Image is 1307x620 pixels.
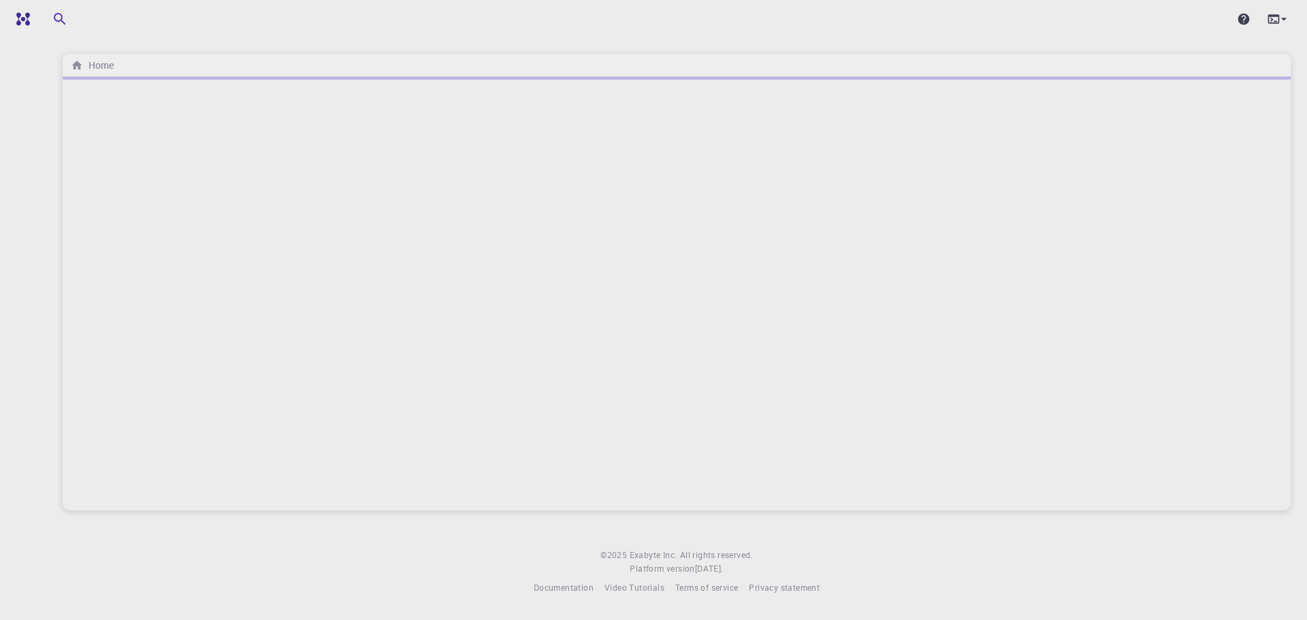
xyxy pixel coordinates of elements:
[749,581,820,595] a: Privacy statement
[695,563,724,574] span: [DATE] .
[675,582,738,593] span: Terms of service
[749,582,820,593] span: Privacy statement
[695,562,724,576] a: [DATE].
[680,549,753,562] span: All rights reserved.
[11,12,30,26] img: logo
[675,581,738,595] a: Terms of service
[630,549,677,562] a: Exabyte Inc.
[604,582,664,593] span: Video Tutorials
[630,549,677,560] span: Exabyte Inc.
[83,58,114,73] h6: Home
[630,562,694,576] span: Platform version
[604,581,664,595] a: Video Tutorials
[534,582,594,593] span: Documentation
[68,58,116,73] nav: breadcrumb
[534,581,594,595] a: Documentation
[600,549,629,562] span: © 2025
